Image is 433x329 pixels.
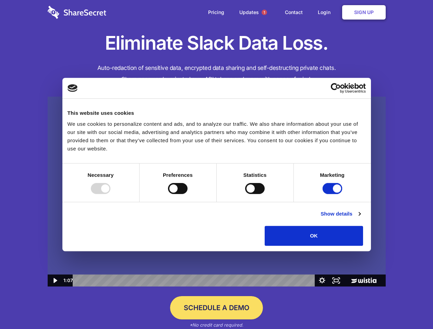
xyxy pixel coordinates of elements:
[48,62,386,85] h4: Auto-redaction of sensitive data, encrypted data sharing and self-destructing private chats. Shar...
[342,5,386,20] a: Sign Up
[68,109,366,117] div: This website uses cookies
[243,172,267,178] strong: Statistics
[48,97,386,287] img: Sharesecret
[201,2,231,23] a: Pricing
[190,322,243,328] em: *No credit card required.
[48,6,106,19] img: logo-wordmark-white-trans-d4663122ce5f474addd5e946df7df03e33cb6a1c49d2221995e7729f52c070b2.svg
[343,275,385,287] a: Wistia Logo -- Learn More
[170,296,263,319] a: Schedule a Demo
[320,172,345,178] strong: Marketing
[78,275,312,287] div: Playbar
[48,31,386,56] h1: Eliminate Slack Data Loss.
[262,10,267,15] span: 1
[321,210,360,218] a: Show details
[163,172,193,178] strong: Preferences
[265,226,363,246] button: OK
[306,83,366,93] a: Usercentrics Cookiebot - opens in a new window
[68,120,366,153] div: We use cookies to personalize content and ads, and to analyze our traffic. We also share informat...
[48,275,62,287] button: Play Video
[329,275,343,287] button: Fullscreen
[399,295,425,321] iframe: Drift Widget Chat Controller
[68,84,78,92] img: logo
[278,2,310,23] a: Contact
[315,275,329,287] button: Show settings menu
[311,2,341,23] a: Login
[88,172,114,178] strong: Necessary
